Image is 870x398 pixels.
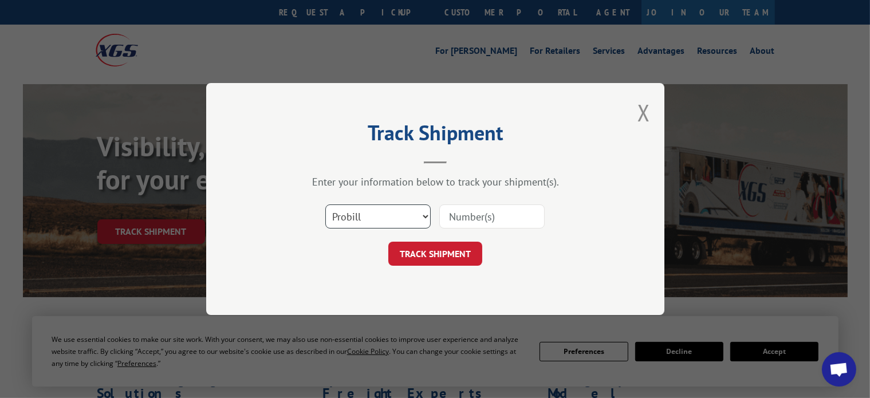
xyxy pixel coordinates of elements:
[263,125,607,147] h2: Track Shipment
[637,97,650,128] button: Close modal
[263,175,607,188] div: Enter your information below to track your shipment(s).
[388,242,482,266] button: TRACK SHIPMENT
[439,204,545,228] input: Number(s)
[822,352,856,387] div: Open chat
